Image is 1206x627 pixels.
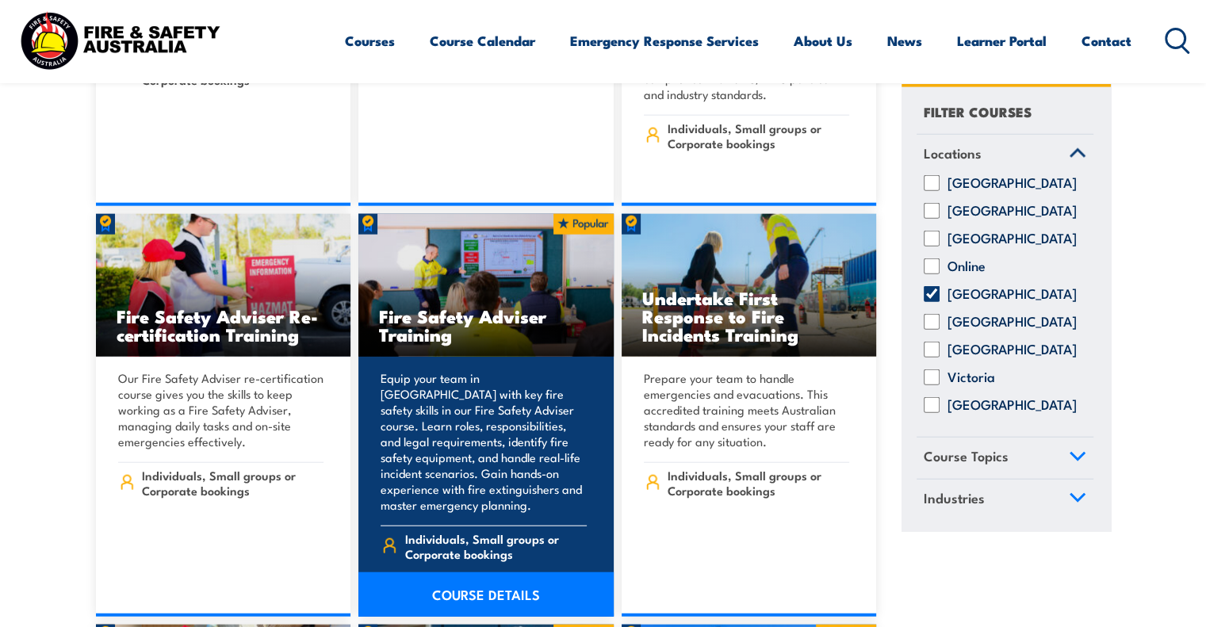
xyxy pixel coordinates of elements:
[887,20,922,62] a: News
[917,134,1093,175] a: Locations
[644,370,850,449] p: Prepare your team to handle emergencies and evacuations. This accredited training meets Australia...
[358,214,614,357] img: Fire Safety Advisor
[142,468,324,498] span: Individuals, Small groups or Corporate bookings
[570,20,759,62] a: Emergency Response Services
[345,20,395,62] a: Courses
[142,57,324,87] span: Individuals, Small groups or Corporate bookings
[948,286,1077,302] label: [GEOGRAPHIC_DATA]
[948,314,1077,330] label: [GEOGRAPHIC_DATA]
[924,487,985,508] span: Industries
[948,231,1077,247] label: [GEOGRAPHIC_DATA]
[379,307,593,343] h3: Fire Safety Adviser Training
[924,100,1032,121] h4: FILTER COURSES
[96,214,351,357] a: Fire Safety Adviser Re-certification Training
[948,369,995,385] label: Victoria
[948,203,1077,219] label: [GEOGRAPHIC_DATA]
[668,120,849,151] span: Individuals, Small groups or Corporate bookings
[358,214,614,357] a: Fire Safety Adviser Training
[622,214,877,357] img: Undertake First Response to Fire Incidents
[642,289,856,343] h3: Undertake First Response to Fire Incidents Training
[668,468,849,498] span: Individuals, Small groups or Corporate bookings
[948,175,1077,191] label: [GEOGRAPHIC_DATA]
[96,214,351,357] img: Fire Safety Advisor Re-certification
[957,20,1047,62] a: Learner Portal
[430,20,535,62] a: Course Calendar
[924,445,1009,467] span: Course Topics
[794,20,852,62] a: About Us
[1082,20,1131,62] a: Contact
[381,370,587,513] p: Equip your team in [GEOGRAPHIC_DATA] with key fire safety skills in our Fire Safety Adviser cours...
[924,142,982,163] span: Locations
[117,307,331,343] h3: Fire Safety Adviser Re-certification Training
[358,572,614,617] a: COURSE DETAILS
[118,370,324,449] p: Our Fire Safety Adviser re-certification course gives you the skills to keep working as a Fire Sa...
[948,397,1077,413] label: [GEOGRAPHIC_DATA]
[948,258,986,274] label: Online
[948,342,1077,357] label: [GEOGRAPHIC_DATA]
[917,479,1093,520] a: Industries
[405,531,587,561] span: Individuals, Small groups or Corporate bookings
[622,214,877,357] a: Undertake First Response to Fire Incidents Training
[917,438,1093,479] a: Course Topics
